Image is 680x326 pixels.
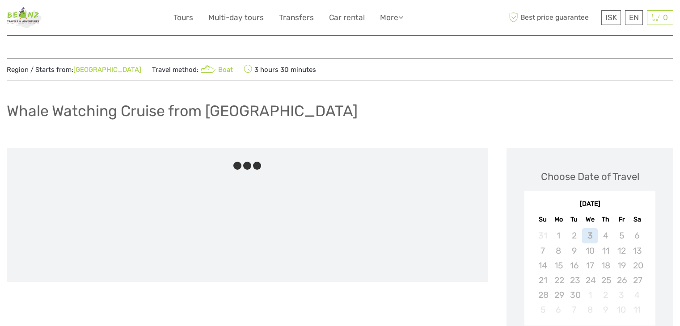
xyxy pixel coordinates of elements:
div: Not available Sunday, August 31st, 2025 [535,228,550,243]
div: Not available Sunday, September 21st, 2025 [535,273,550,288]
div: Not available Friday, September 19th, 2025 [613,258,629,273]
a: [GEOGRAPHIC_DATA] [73,66,141,74]
a: Car rental [329,11,365,24]
div: Not available Sunday, September 7th, 2025 [535,243,550,258]
div: Not available Friday, October 10th, 2025 [613,302,629,317]
div: Not available Wednesday, September 3rd, 2025 [582,228,598,243]
div: Not available Wednesday, September 24th, 2025 [582,273,598,288]
div: Not available Sunday, October 5th, 2025 [535,302,550,317]
div: Not available Monday, September 15th, 2025 [551,258,566,273]
div: Not available Saturday, September 13th, 2025 [629,243,645,258]
a: Boat [199,66,233,74]
div: Mo [551,213,566,226]
a: Multi-day tours [208,11,264,24]
div: Not available Saturday, September 6th, 2025 [629,228,645,243]
div: Tu [566,213,582,226]
div: Th [598,213,613,226]
img: 1598-dd87be38-8058-414b-8777-4cf53ab65514_logo_small.jpg [7,7,42,29]
div: [DATE] [524,200,655,209]
div: Not available Friday, September 26th, 2025 [613,273,629,288]
div: Not available Tuesday, September 23rd, 2025 [566,273,582,288]
span: 0 [662,13,669,22]
div: Not available Wednesday, October 8th, 2025 [582,302,598,317]
div: Not available Saturday, October 4th, 2025 [629,288,645,302]
div: Not available Friday, September 5th, 2025 [613,228,629,243]
div: Fr [613,213,629,226]
div: Sa [629,213,645,226]
div: Not available Saturday, September 27th, 2025 [629,273,645,288]
div: Not available Wednesday, September 17th, 2025 [582,258,598,273]
div: month 2025-09 [528,228,653,317]
div: Not available Thursday, September 11th, 2025 [598,243,613,258]
div: Not available Thursday, September 18th, 2025 [598,258,613,273]
div: Not available Monday, September 1st, 2025 [551,228,566,243]
div: Not available Monday, October 6th, 2025 [551,302,566,317]
span: Region / Starts from: [7,65,141,75]
div: Not available Friday, September 12th, 2025 [613,243,629,258]
div: Not available Tuesday, October 7th, 2025 [566,302,582,317]
div: Not available Monday, September 8th, 2025 [551,243,566,258]
div: Not available Thursday, September 4th, 2025 [598,228,613,243]
a: More [380,11,403,24]
div: Not available Monday, September 22nd, 2025 [551,273,566,288]
div: Not available Wednesday, September 10th, 2025 [582,243,598,258]
span: 3 hours 30 minutes [244,63,316,75]
div: Not available Saturday, September 20th, 2025 [629,258,645,273]
div: EN [625,10,643,25]
div: Not available Tuesday, September 9th, 2025 [566,243,582,258]
div: Not available Sunday, September 14th, 2025 [535,258,550,273]
div: Not available Thursday, October 9th, 2025 [598,302,613,317]
div: Not available Tuesday, September 2nd, 2025 [566,228,582,243]
a: Tours [173,11,193,24]
div: Not available Tuesday, September 30th, 2025 [566,288,582,302]
a: Transfers [279,11,314,24]
span: ISK [605,13,617,22]
div: Not available Saturday, October 11th, 2025 [629,302,645,317]
div: Not available Thursday, October 2nd, 2025 [598,288,613,302]
div: Not available Thursday, September 25th, 2025 [598,273,613,288]
span: Best price guarantee [507,10,599,25]
div: Not available Tuesday, September 16th, 2025 [566,258,582,273]
div: Not available Wednesday, October 1st, 2025 [582,288,598,302]
div: Choose Date of Travel [541,170,639,184]
div: Su [535,213,550,226]
h1: Whale Watching Cruise from [GEOGRAPHIC_DATA] [7,102,358,120]
div: Not available Friday, October 3rd, 2025 [613,288,629,302]
div: We [582,213,598,226]
div: Not available Monday, September 29th, 2025 [551,288,566,302]
div: Not available Sunday, September 28th, 2025 [535,288,550,302]
span: Travel method: [152,63,233,75]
